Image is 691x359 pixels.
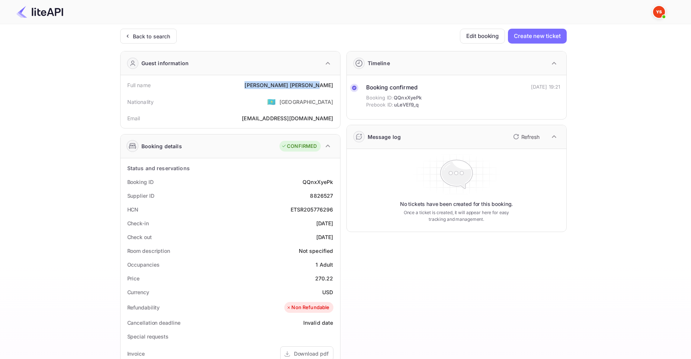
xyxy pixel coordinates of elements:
button: Refresh [509,131,543,143]
div: Refundability [127,304,160,311]
div: Booking details [141,142,182,150]
div: USD [322,288,333,296]
span: Booking ID: [366,94,393,102]
div: Email [127,114,140,122]
div: Booking ID [127,178,154,186]
div: Currency [127,288,149,296]
span: QQnxXyePk [394,94,422,102]
div: Status and reservations [127,164,190,172]
div: [EMAIL_ADDRESS][DOMAIN_NAME] [242,114,333,122]
div: Download pdf [294,350,329,358]
div: Non Refundable [286,304,329,311]
div: Check out [127,233,152,241]
div: [GEOGRAPHIC_DATA] [279,98,333,106]
div: Message log [368,133,401,141]
div: 270.22 [315,274,333,282]
div: 8826527 [310,192,333,200]
div: ETSR205776296 [291,206,333,213]
span: United States [267,95,276,108]
div: QQnxXyePk [303,178,333,186]
div: Booking confirmed [366,83,422,92]
div: Price [127,274,140,282]
div: Special requests [127,333,169,340]
div: [PERSON_NAME] [PERSON_NAME] [244,81,333,89]
div: Invoice [127,350,145,358]
div: [DATE] [316,233,333,241]
p: Once a ticket is created, it will appear here for easy tracking and management. [398,209,515,223]
div: CONFIRMED [281,143,317,150]
span: Prebook ID: [366,101,394,109]
div: Cancellation deadline [127,319,180,327]
div: Nationality [127,98,154,106]
div: 1 Adult [316,261,333,269]
div: HCN [127,206,139,213]
div: [DATE] [316,219,333,227]
div: Check-in [127,219,149,227]
span: uLeVEf9_q [394,101,419,109]
button: Edit booking [460,29,505,44]
p: No tickets have been created for this booking. [400,200,513,208]
div: Not specified [299,247,333,255]
div: Occupancies [127,261,160,269]
div: Full name [127,81,151,89]
div: Supplier ID [127,192,154,200]
img: LiteAPI Logo [16,6,63,18]
div: Invalid date [303,319,333,327]
div: Back to search [133,32,170,40]
p: Refresh [521,133,540,141]
button: Create new ticket [508,29,566,44]
div: Guest information [141,59,189,67]
img: Yandex Support [653,6,665,18]
div: Room description [127,247,170,255]
div: [DATE] 19:21 [531,83,560,91]
div: Timeline [368,59,390,67]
